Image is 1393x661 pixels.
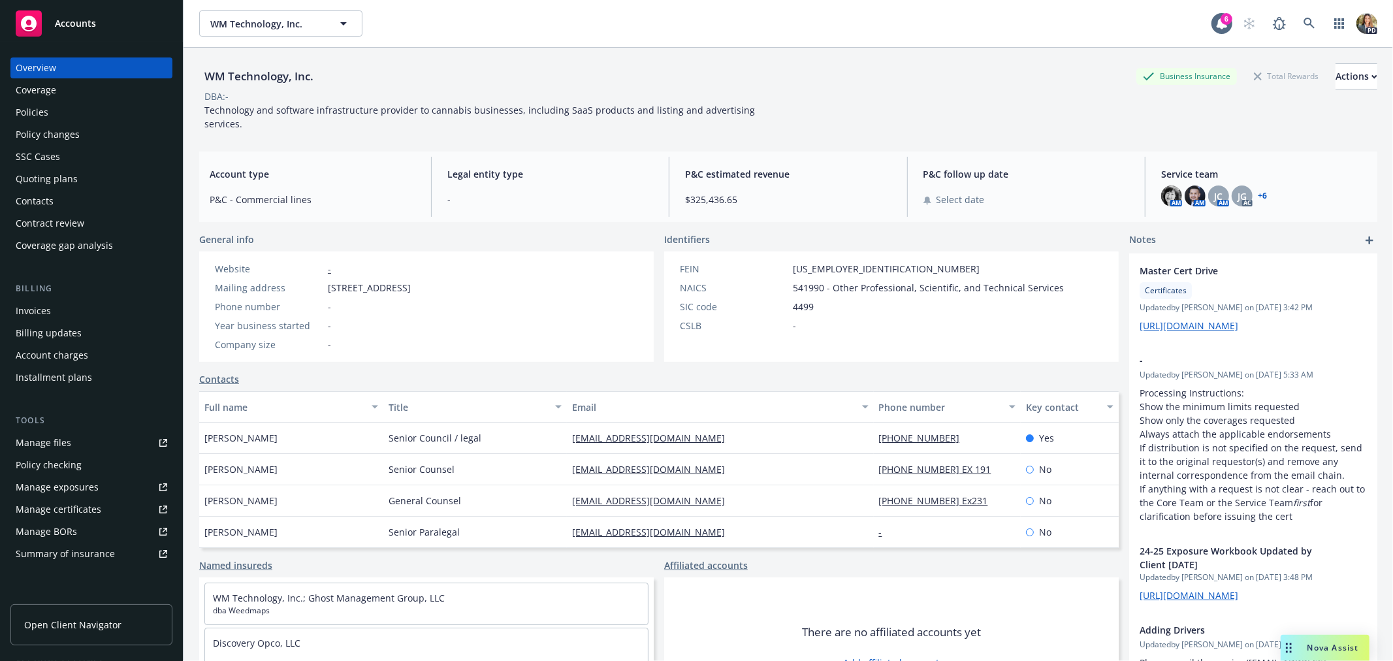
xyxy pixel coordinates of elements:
[389,400,548,414] div: Title
[1336,64,1377,89] div: Actions
[204,431,278,445] span: [PERSON_NAME]
[685,167,891,181] span: P&C estimated revenue
[10,477,172,498] a: Manage exposures
[16,57,56,78] div: Overview
[213,605,640,617] span: dba Weedmaps
[215,281,323,295] div: Mailing address
[16,543,115,564] div: Summary of insurance
[16,432,71,453] div: Manage files
[389,494,461,508] span: General Counsel
[1140,386,1367,523] p: Processing Instructions: Show the minimum limits requested Show only the coverages requested Alwa...
[10,521,172,542] a: Manage BORs
[199,233,254,246] span: General info
[1039,431,1054,445] span: Yes
[1326,10,1353,37] a: Switch app
[447,193,653,206] span: -
[1258,192,1267,200] a: +6
[879,432,970,444] a: [PHONE_NUMBER]
[16,345,88,366] div: Account charges
[328,300,331,314] span: -
[204,494,278,508] span: [PERSON_NAME]
[1140,623,1333,637] span: Adding Drivers
[572,526,735,538] a: [EMAIL_ADDRESS][DOMAIN_NAME]
[793,262,980,276] span: [US_EMPLOYER_IDENTIFICATION_NUMBER]
[328,319,331,332] span: -
[389,525,460,539] span: Senior Paralegal
[1266,10,1292,37] a: Report a Bug
[1140,639,1367,651] span: Updated by [PERSON_NAME] on [DATE] 3:30 PM
[802,624,981,640] span: There are no affiliated accounts yet
[1214,189,1223,203] span: JC
[1021,391,1119,423] button: Key contact
[664,558,748,572] a: Affiliated accounts
[10,235,172,256] a: Coverage gap analysis
[204,400,364,414] div: Full name
[16,124,80,145] div: Policy changes
[16,323,82,344] div: Billing updates
[1140,353,1333,367] span: -
[10,191,172,212] a: Contacts
[383,391,568,423] button: Title
[1140,264,1333,278] span: Master Cert Drive
[572,463,735,476] a: [EMAIL_ADDRESS][DOMAIN_NAME]
[215,338,323,351] div: Company size
[16,367,92,388] div: Installment plans
[680,262,788,276] div: FEIN
[572,494,735,507] a: [EMAIL_ADDRESS][DOMAIN_NAME]
[1161,167,1367,181] span: Service team
[1362,233,1377,248] a: add
[447,167,653,181] span: Legal entity type
[10,323,172,344] a: Billing updates
[10,432,172,453] a: Manage files
[10,124,172,145] a: Policy changes
[685,193,891,206] span: $325,436.65
[572,432,735,444] a: [EMAIL_ADDRESS][DOMAIN_NAME]
[572,400,854,414] div: Email
[879,494,999,507] a: [PHONE_NUMBER] Ex231
[16,80,56,101] div: Coverage
[793,319,796,332] span: -
[16,102,48,123] div: Policies
[16,213,84,234] div: Contract review
[10,455,172,476] a: Policy checking
[1129,253,1377,343] div: Master Cert DriveCertificatesUpdatedby [PERSON_NAME] on [DATE] 3:42 PM[URL][DOMAIN_NAME]
[1336,63,1377,89] button: Actions
[879,400,1001,414] div: Phone number
[10,282,172,295] div: Billing
[1236,10,1262,37] a: Start snowing
[16,235,113,256] div: Coverage gap analysis
[1039,494,1051,508] span: No
[16,169,78,189] div: Quoting plans
[10,102,172,123] a: Policies
[389,431,481,445] span: Senior Council / legal
[793,281,1064,295] span: 541990 - Other Professional, Scientific, and Technical Services
[1039,525,1051,539] span: No
[1307,642,1359,653] span: Nova Assist
[1140,589,1238,602] a: [URL][DOMAIN_NAME]
[1221,13,1232,25] div: 6
[55,18,96,29] span: Accounts
[10,213,172,234] a: Contract review
[215,319,323,332] div: Year business started
[213,592,445,604] a: WM Technology, Inc.; Ghost Management Group, LLC
[10,169,172,189] a: Quoting plans
[16,455,82,476] div: Policy checking
[10,367,172,388] a: Installment plans
[10,414,172,427] div: Tools
[1140,369,1367,381] span: Updated by [PERSON_NAME] on [DATE] 5:33 AM
[16,477,99,498] div: Manage exposures
[10,300,172,321] a: Invoices
[389,462,455,476] span: Senior Counsel
[199,10,362,37] button: WM Technology, Inc.
[16,499,101,520] div: Manage certificates
[24,618,121,632] span: Open Client Navigator
[1136,68,1237,84] div: Business Insurance
[879,526,893,538] a: -
[215,262,323,276] div: Website
[210,17,323,31] span: WM Technology, Inc.
[680,300,788,314] div: SIC code
[1281,635,1369,661] button: Nova Assist
[1140,572,1367,583] span: Updated by [PERSON_NAME] on [DATE] 3:48 PM
[199,391,383,423] button: Full name
[1296,10,1322,37] a: Search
